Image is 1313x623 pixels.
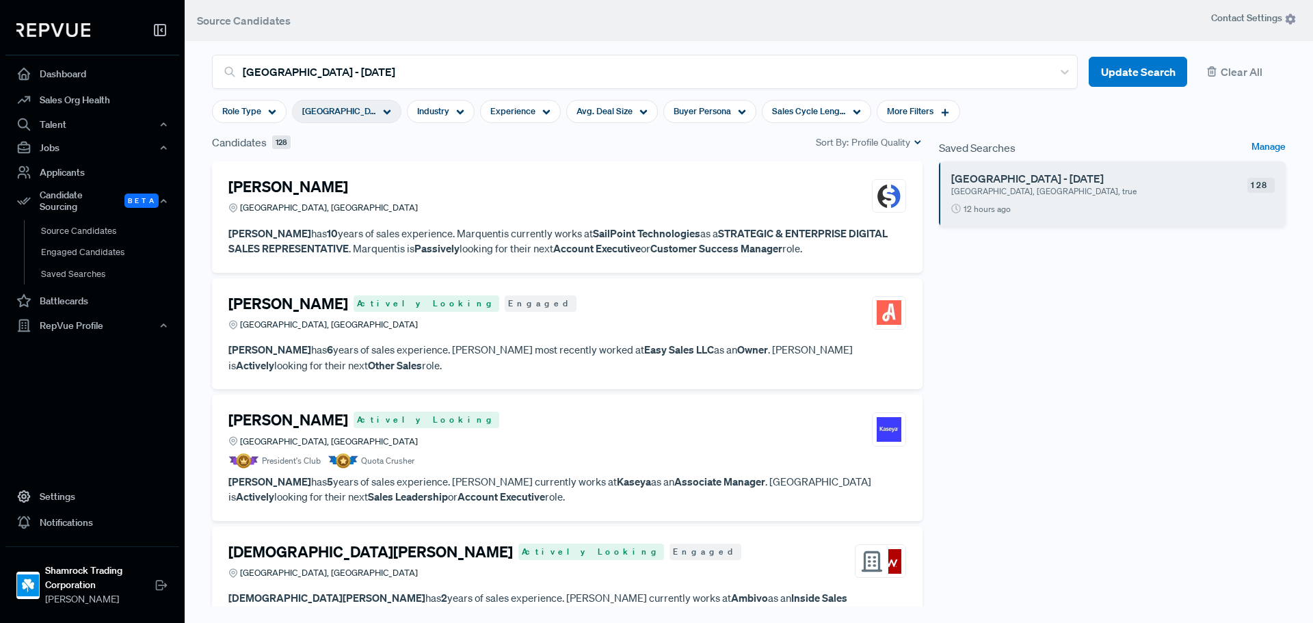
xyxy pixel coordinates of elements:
[368,490,448,503] strong: Sales Leadership
[816,135,923,150] div: Sort By:
[518,544,664,560] span: Actively Looking
[327,475,333,488] strong: 5
[262,455,321,467] span: President's Club
[964,203,1011,215] span: 12 hours ago
[877,549,901,574] img: Keller Williams Realty
[124,194,159,208] span: Beta
[617,475,651,488] strong: Kaseya
[1198,57,1286,88] button: Clear All
[24,241,198,263] a: Engaged Candidates
[1251,140,1286,156] a: Manage
[17,574,39,596] img: Shamrock Trading Corporation
[240,201,418,214] span: [GEOGRAPHIC_DATA], [GEOGRAPHIC_DATA]
[5,314,179,337] button: RepVue Profile
[361,455,414,467] span: Quota Crusher
[851,135,910,150] span: Profile Quality
[5,288,179,314] a: Battlecards
[877,184,901,209] img: GovSpend
[228,474,906,505] p: has years of sales experience. [PERSON_NAME] currently works at as an . [GEOGRAPHIC_DATA] is look...
[354,412,499,428] span: Actively Looking
[5,509,179,535] a: Notifications
[354,295,499,312] span: Actively Looking
[354,607,393,620] strong: Actively
[212,134,267,150] span: Candidates
[772,105,846,118] span: Sales Cycle Length
[228,453,259,468] img: President Badge
[24,263,198,285] a: Saved Searches
[5,61,179,87] a: Dashboard
[222,105,261,118] span: Role Type
[327,226,338,240] strong: 10
[951,185,1203,198] p: [GEOGRAPHIC_DATA], [GEOGRAPHIC_DATA], true
[650,241,782,255] strong: Customer Success Manager
[328,453,358,468] img: Quota Badge
[240,435,418,448] span: [GEOGRAPHIC_DATA], [GEOGRAPHIC_DATA]
[674,475,765,488] strong: Associate Manager
[228,590,906,621] p: has years of sales experience. [PERSON_NAME] currently works at as an . Christian is looking for ...
[414,241,460,255] strong: Passively
[5,87,179,113] a: Sales Org Health
[576,105,633,118] span: Avg. Deal Size
[1211,11,1297,25] span: Contact Settings
[490,105,535,118] span: Experience
[197,14,291,27] span: Source Candidates
[1247,178,1275,193] span: 128
[553,241,641,255] strong: Account Executive
[1089,57,1187,88] button: Update Search
[593,226,700,240] strong: SailPoint Technologies
[505,295,576,312] span: Engaged
[228,411,348,429] h4: [PERSON_NAME]
[228,591,425,605] strong: [DEMOGRAPHIC_DATA][PERSON_NAME]
[659,607,747,620] strong: Account Executive
[417,105,449,118] span: Industry
[228,543,513,561] h4: [DEMOGRAPHIC_DATA][PERSON_NAME]
[674,105,731,118] span: Buyer Persona
[272,135,291,150] span: 128
[441,591,447,605] strong: 2
[877,300,901,325] img: Angi
[228,342,906,373] p: has years of sales experience. [PERSON_NAME] most recently worked at as an . [PERSON_NAME] is loo...
[228,226,311,240] strong: [PERSON_NAME]
[228,178,348,196] h4: [PERSON_NAME]
[877,417,901,442] img: Kaseya
[228,343,311,356] strong: [PERSON_NAME]
[5,113,179,136] button: Talent
[939,140,1016,156] span: Saved Searches
[16,23,90,37] img: RepVue
[302,105,376,118] span: [GEOGRAPHIC_DATA], [GEOGRAPHIC_DATA]
[486,607,650,620] strong: Sales Development Representative
[240,318,418,331] span: [GEOGRAPHIC_DATA], [GEOGRAPHIC_DATA]
[457,490,545,503] strong: Account Executive
[737,343,768,356] strong: Owner
[5,546,179,612] a: Shamrock Trading CorporationShamrock Trading Corporation[PERSON_NAME]
[5,185,179,217] button: Candidate Sourcing Beta
[5,483,179,509] a: Settings
[887,105,933,118] span: More Filters
[24,220,198,242] a: Source Candidates
[731,591,768,605] strong: Ambivo
[951,172,1231,185] h6: [GEOGRAPHIC_DATA] - [DATE]
[5,136,179,159] button: Jobs
[228,226,906,256] p: has years of sales experience. Marquentis currently works at as a . Marquentis is looking for the...
[644,343,714,356] strong: Easy Sales LLC
[240,566,418,579] span: [GEOGRAPHIC_DATA], [GEOGRAPHIC_DATA]
[236,358,274,372] strong: Actively
[5,185,179,217] div: Candidate Sourcing
[669,544,741,560] span: Engaged
[45,564,155,592] strong: Shamrock Trading Corporation
[45,592,155,607] span: [PERSON_NAME]
[228,475,311,488] strong: [PERSON_NAME]
[236,490,274,503] strong: Actively
[327,343,333,356] strong: 6
[368,358,422,372] strong: Other Sales
[5,159,179,185] a: Applicants
[228,295,348,313] h4: [PERSON_NAME]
